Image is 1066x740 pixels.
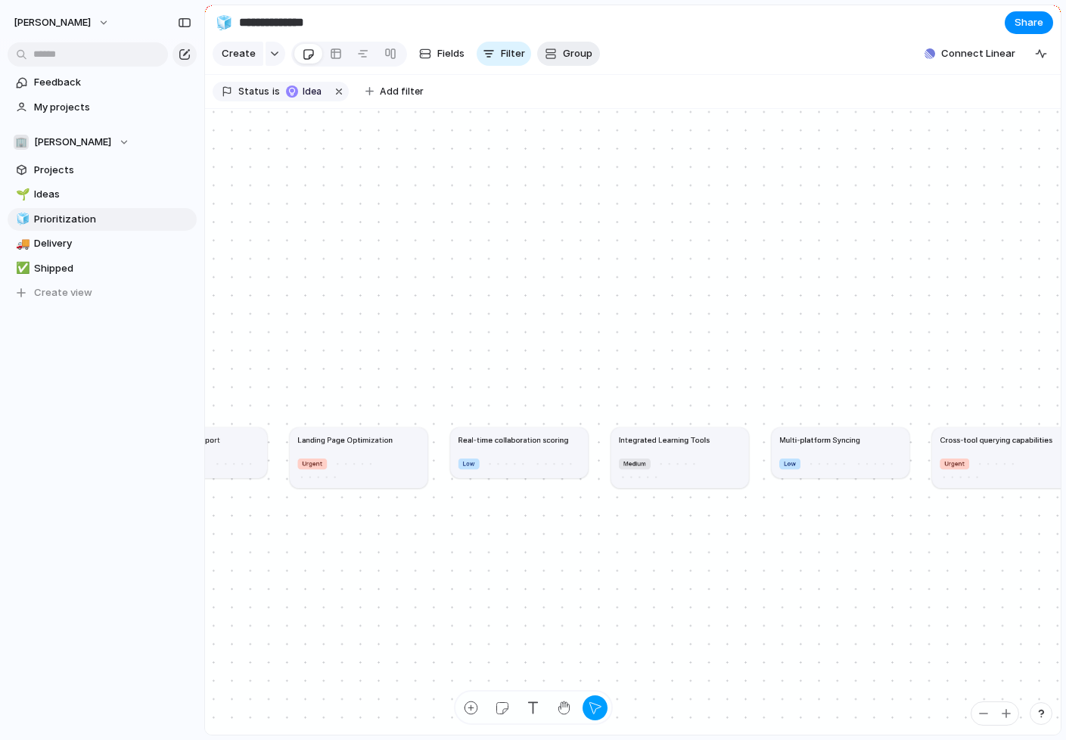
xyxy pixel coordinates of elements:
span: Projects [34,163,191,178]
button: is [269,83,283,100]
a: Feedback [8,71,197,94]
button: Create view [8,281,197,304]
button: Create [213,42,263,66]
span: Fields [437,46,465,61]
h1: Multi-platform Syncing [779,434,860,446]
span: Add filter [380,85,424,98]
a: 🌱Ideas [8,183,197,206]
a: 🧊Prioritization [8,208,197,231]
button: Group [537,42,600,66]
span: Delivery [34,236,191,251]
button: Idea [281,83,329,100]
span: Filter [501,46,525,61]
button: Medium [617,456,653,471]
button: 🏢[PERSON_NAME] [8,131,197,154]
div: 🌱 [16,186,26,204]
h1: Cross-tool querying capabilities [940,434,1052,446]
span: Medium [623,459,646,468]
button: 🚚 [14,236,29,251]
button: [PERSON_NAME] [7,11,117,35]
button: Low [777,456,803,471]
div: 🧊 [16,210,26,228]
span: Feedback [34,75,191,90]
button: Connect Linear [918,42,1021,65]
a: ✅Shipped [8,257,197,280]
span: Urgent [303,459,323,468]
button: Urgent [937,456,971,471]
h1: Multi-language Support [137,434,220,446]
button: ✅ [14,261,29,276]
span: Create view [34,285,92,300]
button: Filter [477,42,531,66]
button: 🧊 [212,11,236,35]
button: 🌱 [14,187,29,202]
h1: Integrated Learning Tools [619,434,710,446]
a: My projects [8,96,197,119]
button: Share [1005,11,1053,34]
span: Shipped [34,261,191,276]
button: Low [456,456,482,471]
span: Status [238,85,269,98]
span: Ideas [34,187,191,202]
button: Fields [413,42,471,66]
button: Add filter [356,81,433,102]
div: 🏢 [14,135,29,150]
span: is [272,85,280,98]
span: [PERSON_NAME] [34,135,111,150]
span: Share [1015,15,1043,30]
div: ✅ [16,260,26,277]
div: 🚚 [16,235,26,253]
span: My projects [34,100,191,115]
h1: Landing Page Optimization [297,434,393,446]
span: Connect Linear [941,46,1015,61]
span: Urgent [944,459,965,468]
button: 🧊 [14,212,29,227]
a: Projects [8,159,197,182]
span: [PERSON_NAME] [14,15,91,30]
span: Prioritization [34,212,191,227]
button: Urgent [295,456,329,471]
span: Idea [303,85,325,98]
span: Low [463,459,475,468]
h1: Real-time collaboration scoring [458,434,569,446]
span: Low [784,459,796,468]
div: 🧊 [216,12,232,33]
span: Create [222,46,256,61]
a: 🚚Delivery [8,232,197,255]
span: Group [563,46,592,61]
